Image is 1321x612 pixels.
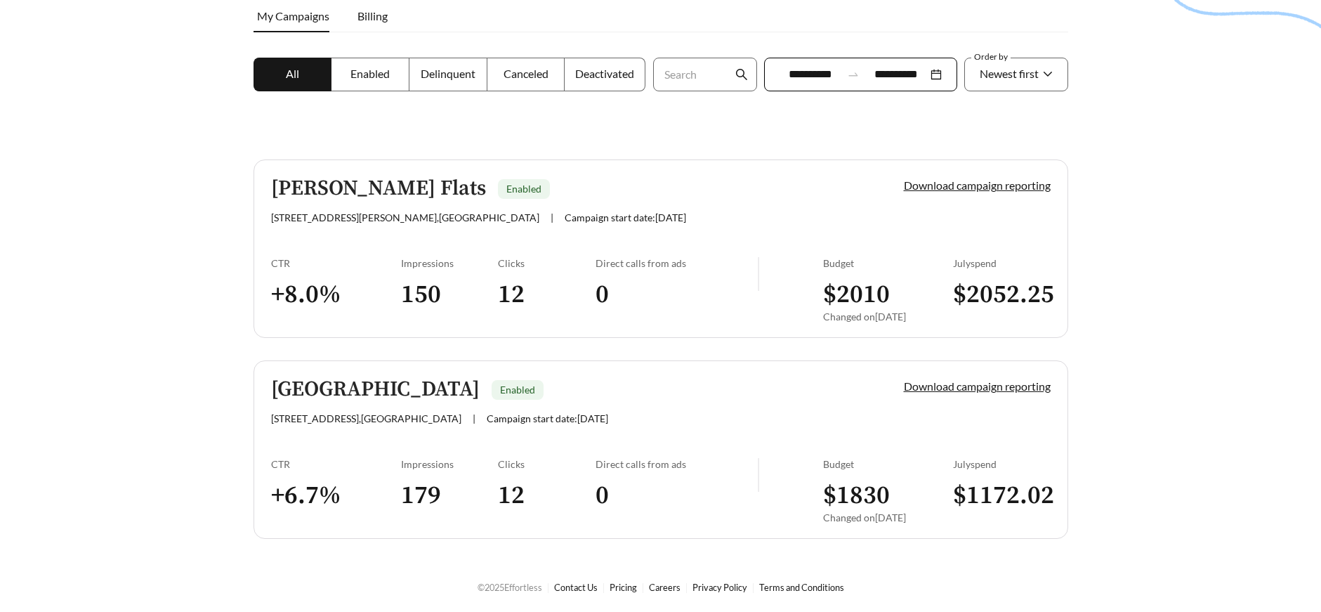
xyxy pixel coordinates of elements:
[596,458,758,470] div: Direct calls from ads
[551,211,553,223] span: |
[823,458,953,470] div: Budget
[980,67,1039,80] span: Newest first
[271,257,401,269] div: CTR
[823,311,953,323] div: Changed on [DATE]
[847,68,860,81] span: swap-right
[904,178,1051,192] a: Download campaign reporting
[504,67,548,80] span: Canceled
[953,480,1051,512] h3: $ 1172.02
[904,379,1051,393] a: Download campaign reporting
[500,384,535,396] span: Enabled
[596,480,758,512] h3: 0
[953,279,1051,311] h3: $ 2052.25
[271,412,461,424] span: [STREET_ADDRESS] , [GEOGRAPHIC_DATA]
[847,68,860,81] span: to
[498,458,596,470] div: Clicks
[254,159,1068,338] a: [PERSON_NAME] FlatsEnabled[STREET_ADDRESS][PERSON_NAME],[GEOGRAPHIC_DATA]|Campaign start date:[DA...
[735,68,748,81] span: search
[554,582,598,593] a: Contact Us
[257,9,329,22] span: My Campaigns
[271,177,486,200] h5: [PERSON_NAME] Flats
[401,458,499,470] div: Impressions
[401,480,499,512] h3: 179
[401,257,499,269] div: Impressions
[254,360,1068,539] a: [GEOGRAPHIC_DATA]Enabled[STREET_ADDRESS],[GEOGRAPHIC_DATA]|Campaign start date:[DATE]Download cam...
[953,257,1051,269] div: July spend
[473,412,475,424] span: |
[575,67,634,80] span: Deactivated
[649,582,681,593] a: Careers
[692,582,747,593] a: Privacy Policy
[357,9,388,22] span: Billing
[271,211,539,223] span: [STREET_ADDRESS][PERSON_NAME] , [GEOGRAPHIC_DATA]
[506,183,541,195] span: Enabled
[401,279,499,311] h3: 150
[823,279,953,311] h3: $ 2010
[271,480,401,512] h3: + 6.7 %
[596,257,758,269] div: Direct calls from ads
[271,458,401,470] div: CTR
[498,279,596,311] h3: 12
[596,279,758,311] h3: 0
[271,378,480,401] h5: [GEOGRAPHIC_DATA]
[350,67,390,80] span: Enabled
[823,480,953,512] h3: $ 1830
[421,67,475,80] span: Delinquent
[758,257,759,291] img: line
[498,480,596,512] h3: 12
[478,582,542,593] span: © 2025 Effortless
[823,257,953,269] div: Budget
[487,412,608,424] span: Campaign start date: [DATE]
[953,458,1051,470] div: July spend
[759,582,844,593] a: Terms and Conditions
[271,279,401,311] h3: + 8.0 %
[610,582,637,593] a: Pricing
[758,458,759,492] img: line
[286,67,299,80] span: All
[565,211,686,223] span: Campaign start date: [DATE]
[823,512,953,523] div: Changed on [DATE]
[498,257,596,269] div: Clicks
